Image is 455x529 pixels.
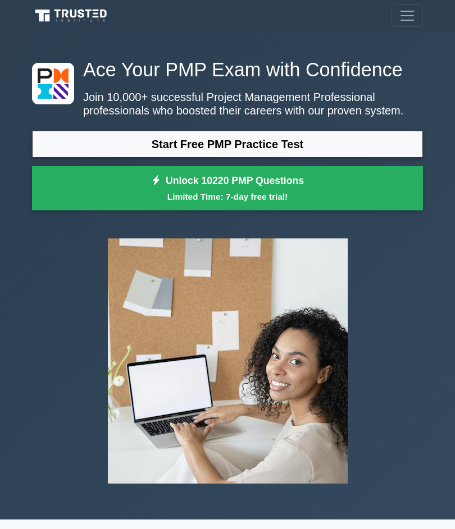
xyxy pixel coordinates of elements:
small: Limited Time: 7-day free trial! [46,190,409,203]
button: Toggle navigation [392,4,423,27]
p: Join 10,000+ successful Project Management Professional professionals who boosted their careers w... [32,90,423,117]
a: Unlock 10220 PMP QuestionsLimited Time: 7-day free trial! [32,166,423,211]
a: Start Free PMP Practice Test [32,131,423,158]
h1: Ace Your PMP Exam with Confidence [32,58,423,81]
